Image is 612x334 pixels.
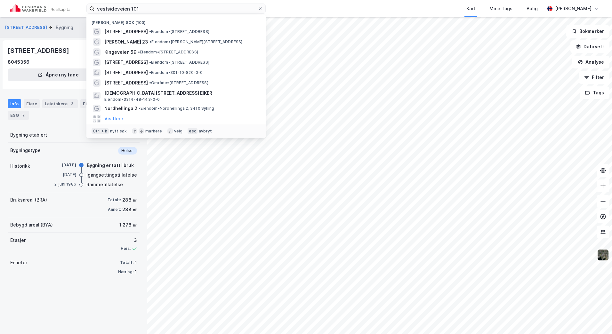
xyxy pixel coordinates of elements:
div: Info [8,99,21,108]
span: • [149,80,151,85]
div: 288 ㎡ [122,196,137,204]
div: Mine Tags [489,5,512,12]
div: nytt søk [110,129,127,134]
span: [STREET_ADDRESS] [104,59,148,66]
div: Bygning [56,24,73,31]
div: 2. juni 1986 [51,181,76,187]
div: velg [174,129,183,134]
button: Analyse [572,56,609,68]
span: Nordhellinga 2 [104,105,137,112]
div: Totalt: [108,197,121,203]
div: Ctrl + k [92,128,109,134]
button: Bokmerker [566,25,609,38]
span: [PERSON_NAME] 23 [104,38,148,46]
div: [STREET_ADDRESS] [8,45,70,56]
div: Etasjer [10,236,26,244]
div: 2 [20,112,27,118]
button: [STREET_ADDRESS] [5,24,48,31]
div: Annet: [108,207,121,212]
button: Vis flere [104,115,123,123]
div: Bygningstype [10,147,41,154]
img: 9k= [597,249,609,261]
span: • [139,106,141,111]
span: Eiendom • 301-10-820-0-0 [149,70,203,75]
div: Kart [466,5,475,12]
span: [STREET_ADDRESS] [104,79,148,87]
span: [STREET_ADDRESS] [104,28,148,36]
span: Eiendom • [STREET_ADDRESS] [149,29,209,34]
div: esc [188,128,197,134]
div: 1 [135,259,137,266]
img: cushman-wakefield-realkapital-logo.202ea83816669bd177139c58696a8fa1.svg [10,4,71,13]
div: Enheter [10,259,27,266]
div: 288 ㎡ [122,206,137,213]
div: markere [145,129,162,134]
div: Igangsettingstillatelse [86,171,137,179]
div: 1 [135,268,137,276]
div: Totalt: [120,260,133,265]
span: Eiendom • Nordhellinga 2, 3410 Sylling [139,106,214,111]
span: • [149,60,151,65]
span: Eiendom • 3314-48-143-0-0 [104,97,160,102]
iframe: Chat Widget [580,303,612,334]
span: • [149,70,151,75]
div: Bygning etablert [10,131,47,139]
div: 3 [121,236,137,244]
div: Etasjer og enheter [83,101,122,107]
div: Eiere [24,99,40,108]
span: Eiendom • [PERSON_NAME][STREET_ADDRESS] [149,39,243,44]
div: Bygning er tatt i bruk [87,162,134,169]
div: Heis: [121,246,131,251]
div: Bebygd areal (BYA) [10,221,53,229]
button: Datasett [570,40,609,53]
div: [DATE] [51,172,76,178]
span: • [149,29,151,34]
div: Historikk [10,162,30,170]
span: • [149,39,151,44]
span: Kingeveien 59 [104,48,137,56]
div: avbryt [199,129,212,134]
div: ESG [8,111,29,120]
span: [DEMOGRAPHIC_DATA][STREET_ADDRESS] EIKER [104,89,258,97]
div: 1 278 ㎡ [119,221,137,229]
div: Bolig [527,5,538,12]
button: Åpne i ny fane [8,68,109,81]
div: [PERSON_NAME] [555,5,592,12]
span: [STREET_ADDRESS] [104,69,148,76]
div: 8045356 [8,58,29,66]
div: Leietakere [42,99,78,108]
div: Kontrollprogram for chat [580,303,612,334]
input: Søk på adresse, matrikkel, gårdeiere, leietakere eller personer [94,4,258,13]
span: Eiendom • [STREET_ADDRESS] [149,60,209,65]
span: • [138,50,140,54]
div: Næring: [118,269,133,274]
button: Tags [580,86,609,99]
div: 2 [69,100,75,107]
div: [PERSON_NAME] søk (100) [86,15,266,27]
span: Eiendom • [STREET_ADDRESS] [138,50,198,55]
div: [DATE] [51,162,76,168]
span: Område • [STREET_ADDRESS] [149,80,208,85]
div: Bruksareal (BRA) [10,196,47,204]
div: Rammetillatelse [86,181,123,188]
button: Filter [579,71,609,84]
